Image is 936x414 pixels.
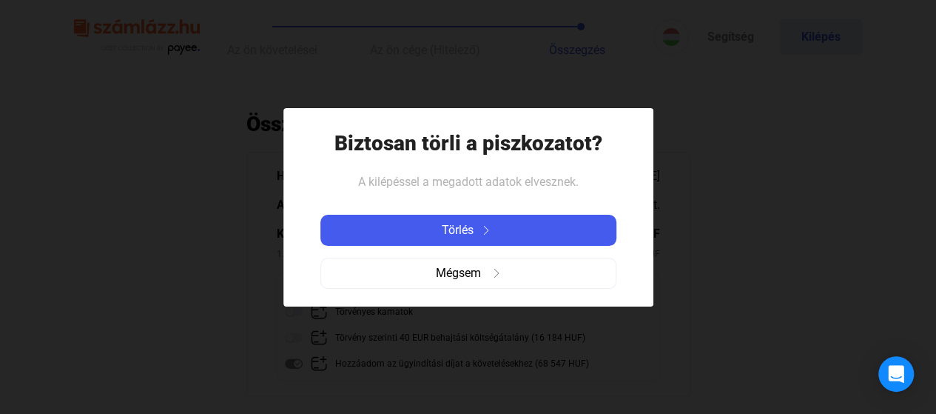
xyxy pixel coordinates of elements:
[492,269,501,278] img: arrow-right-grey
[878,356,914,392] div: Open Intercom Messenger
[477,226,495,235] img: arrow-right-white
[358,175,579,189] span: A kilépéssel a megadott adatok elvesznek.
[442,221,474,239] span: Törlés
[334,130,602,156] h1: Biztosan törli a piszkozatot?
[436,264,481,282] span: Mégsem
[320,258,616,289] button: Mégsemarrow-right-grey
[320,215,616,246] button: Törlésarrow-right-white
